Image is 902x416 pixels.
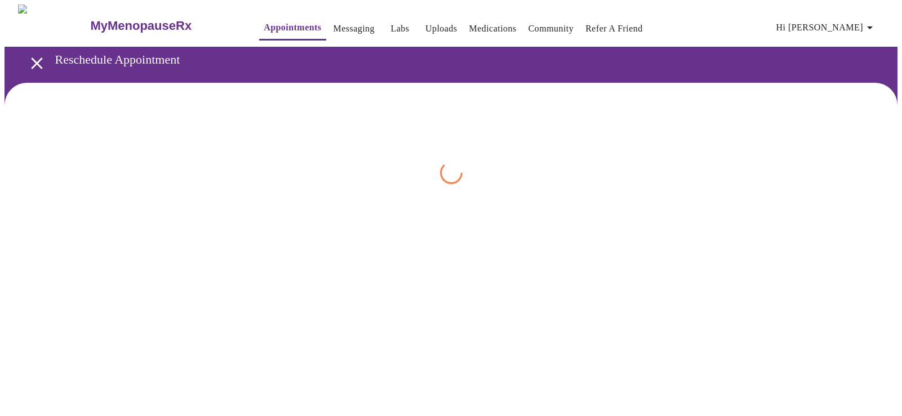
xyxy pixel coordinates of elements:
[425,21,457,37] a: Uploads
[89,6,237,46] a: MyMenopauseRx
[20,47,54,80] button: open drawer
[18,5,89,47] img: MyMenopauseRx Logo
[585,21,643,37] a: Refer a Friend
[581,17,647,40] button: Refer a Friend
[55,52,839,67] h3: Reschedule Appointment
[334,21,375,37] a: Messaging
[528,21,574,37] a: Community
[329,17,379,40] button: Messaging
[469,21,517,37] a: Medications
[90,19,192,33] h3: MyMenopauseRx
[465,17,521,40] button: Medications
[776,20,877,35] span: Hi [PERSON_NAME]
[259,16,326,41] button: Appointments
[382,17,418,40] button: Labs
[421,17,462,40] button: Uploads
[264,20,321,35] a: Appointments
[772,16,881,39] button: Hi [PERSON_NAME]
[391,21,410,37] a: Labs
[524,17,579,40] button: Community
